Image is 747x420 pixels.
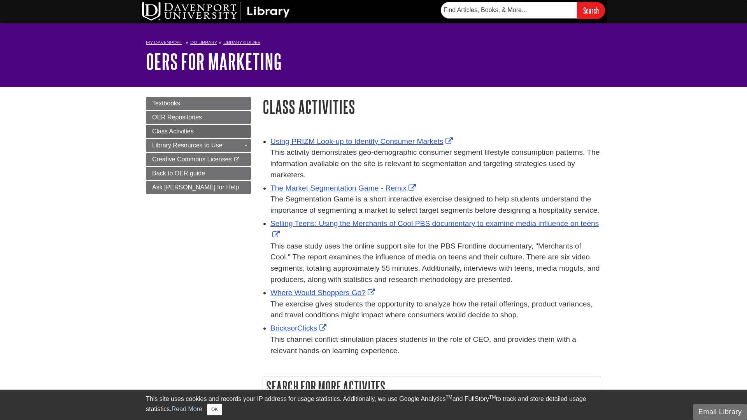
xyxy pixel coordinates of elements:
[441,2,577,18] input: Find Articles, Books, & More...
[146,49,282,73] a: OERs for Marketing
[142,2,290,21] img: DU Library
[152,114,202,121] span: OER Repositories
[270,324,328,332] a: Link opens in new window
[152,156,232,163] span: Creative Commons Licenses
[270,334,601,357] div: This channel conflict simulation places students in the role of CEO, and provides them with a rel...
[152,170,205,177] span: Back to OER guide
[263,97,601,117] h1: Class Activities
[172,406,202,412] a: Read More
[146,97,251,194] div: Guide Page Menu
[441,2,605,19] form: Searches DU Library's articles, books, and more
[270,299,601,321] div: The exercise gives students the opportunity to analyze how the retail offerings, product variance...
[445,394,452,400] sup: TM
[270,289,377,297] a: Link opens in new window
[146,139,251,152] a: Library Resources to Use
[270,184,418,192] a: Link opens in new window
[146,181,251,194] a: Ask [PERSON_NAME] for Help
[146,125,251,138] a: Class Activities
[489,394,496,400] sup: TM
[146,111,251,124] a: OER Repositories
[152,142,223,149] span: Library Resources to Use
[223,40,260,45] a: Library Guides
[270,137,455,145] a: Link opens in new window
[146,97,251,110] a: Textbooks
[207,404,222,415] button: Close
[233,157,240,162] i: This link opens in a new window
[152,128,194,135] span: Class Activities
[270,219,599,239] a: Link opens in new window
[270,194,601,216] div: The Segmentation Game is a short interactive exercise designed to help students understand the im...
[146,153,251,166] a: Creative Commons Licenses
[152,184,239,191] span: Ask [PERSON_NAME] for Help
[270,241,601,285] div: This case study uses the online support site for the PBS Frontline documentary, "Merchants of Coo...
[152,100,180,107] span: Textbooks
[577,2,605,19] input: Search
[190,40,217,45] a: DU Library
[146,39,182,46] a: My Davenport
[693,404,747,420] button: Email Library
[263,376,601,397] h2: Search for more Activites
[146,167,251,180] a: Back to OER guide
[270,147,601,180] div: This activity demonstrates geo-demographic consumer segment lifestyle consumption patterns. The i...
[146,37,601,50] nav: breadcrumb
[146,394,601,415] div: This site uses cookies and records your IP address for usage statistics. Additionally, we use Goo...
